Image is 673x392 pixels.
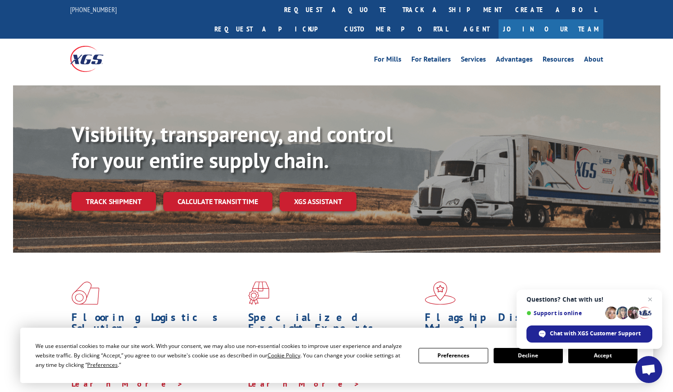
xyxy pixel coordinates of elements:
a: Customer Portal [338,19,455,39]
span: Cookie Policy [267,352,300,359]
a: Learn More > [248,379,360,389]
img: xgs-icon-flagship-distribution-model-red [425,281,456,305]
span: Preferences [87,361,118,369]
span: Support is online [526,310,602,316]
a: XGS ASSISTANT [280,192,357,211]
a: About [584,56,603,66]
div: Chat with XGS Customer Support [526,325,652,343]
h1: Flagship Distribution Model [425,312,595,338]
a: For Mills [374,56,401,66]
img: xgs-icon-total-supply-chain-intelligence-red [71,281,99,305]
div: Open chat [635,356,662,383]
a: For Retailers [411,56,451,66]
a: Advantages [496,56,533,66]
a: Agent [455,19,499,39]
div: Cookie Consent Prompt [20,328,653,383]
a: Calculate transit time [163,192,272,211]
b: Visibility, transparency, and control for your entire supply chain. [71,120,392,174]
a: Services [461,56,486,66]
button: Preferences [419,348,488,363]
span: Chat with XGS Customer Support [550,330,641,338]
a: Join Our Team [499,19,603,39]
a: Learn More > [71,379,183,389]
div: We use essential cookies to make our site work. With your consent, we may also use non-essential ... [36,341,408,370]
span: Close chat [645,294,655,305]
h1: Specialized Freight Experts [248,312,418,338]
a: Resources [543,56,574,66]
button: Accept [568,348,637,363]
span: Questions? Chat with us! [526,296,652,303]
a: Request a pickup [208,19,338,39]
h1: Flooring Logistics Solutions [71,312,241,338]
a: [PHONE_NUMBER] [70,5,117,14]
img: xgs-icon-focused-on-flooring-red [248,281,269,305]
a: Track shipment [71,192,156,211]
button: Decline [494,348,563,363]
